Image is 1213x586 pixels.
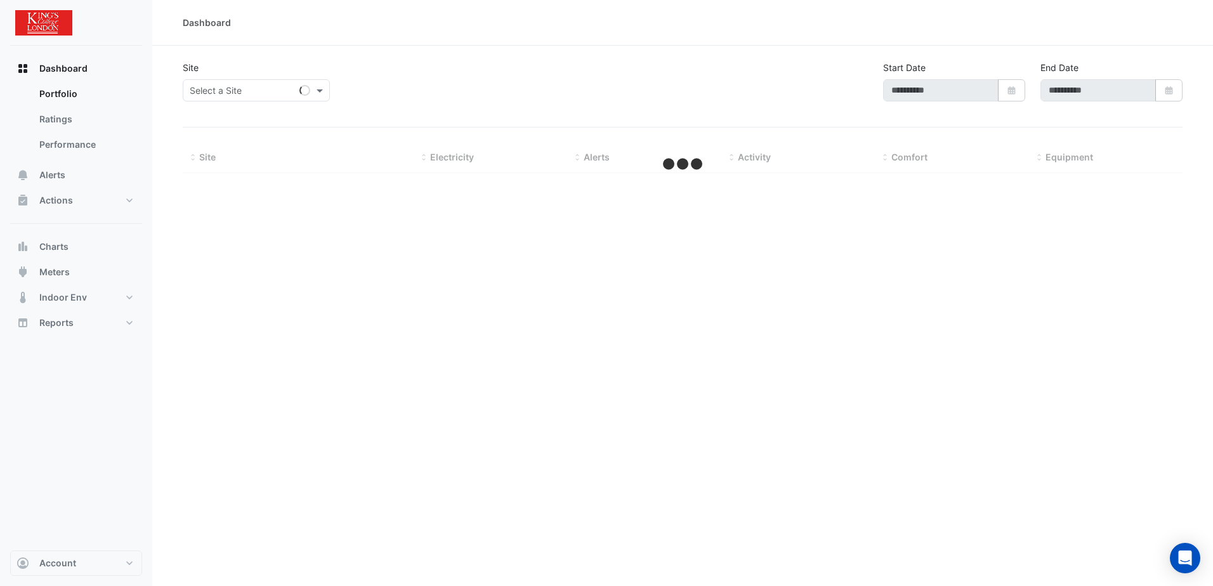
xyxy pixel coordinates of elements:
a: Portfolio [29,81,142,107]
span: Alerts [584,152,610,162]
span: Charts [39,240,69,253]
app-icon: Actions [16,194,29,207]
span: Electricity [430,152,474,162]
app-icon: Reports [16,316,29,329]
div: Open Intercom Messenger [1170,543,1200,573]
div: Dashboard [10,81,142,162]
app-icon: Meters [16,266,29,278]
button: Dashboard [10,56,142,81]
a: Performance [29,132,142,157]
app-icon: Alerts [16,169,29,181]
span: Alerts [39,169,65,181]
button: Indoor Env [10,285,142,310]
a: Ratings [29,107,142,132]
app-icon: Indoor Env [16,291,29,304]
div: Dashboard [183,16,231,29]
span: Indoor Env [39,291,87,304]
span: Reports [39,316,74,329]
button: Actions [10,188,142,213]
span: Meters [39,266,70,278]
img: Company Logo [15,10,72,36]
label: Start Date [883,61,926,74]
span: Account [39,557,76,570]
label: End Date [1040,61,1079,74]
app-icon: Dashboard [16,62,29,75]
button: Account [10,550,142,576]
span: Dashboard [39,62,88,75]
button: Alerts [10,162,142,188]
app-icon: Charts [16,240,29,253]
span: Activity [738,152,771,162]
span: Equipment [1046,152,1093,162]
span: Actions [39,194,73,207]
span: Comfort [891,152,928,162]
label: Site [183,61,199,74]
button: Meters [10,259,142,285]
span: Site [199,152,216,162]
button: Charts [10,234,142,259]
button: Reports [10,310,142,335]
